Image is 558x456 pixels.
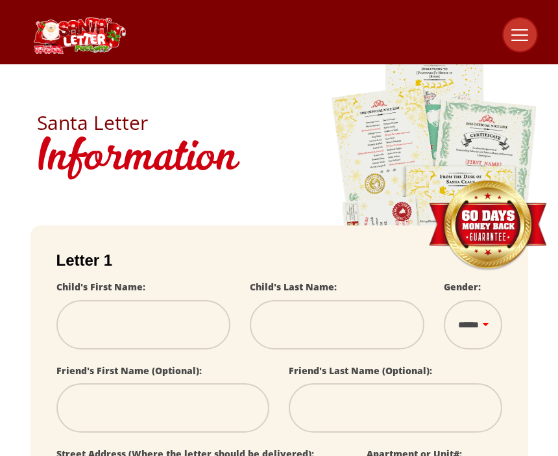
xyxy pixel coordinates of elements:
[289,364,432,377] label: Friend's Last Name (Optional):
[428,180,548,272] img: Money Back Guarantee
[56,251,502,270] h2: Letter 1
[250,281,337,293] label: Child's Last Name:
[444,281,481,293] label: Gender:
[37,133,522,186] h1: Information
[37,113,522,133] h2: Santa Letter
[56,281,145,293] label: Child's First Name:
[30,17,128,54] img: Santa Letter Logo
[56,364,202,377] label: Friend's First Name (Optional):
